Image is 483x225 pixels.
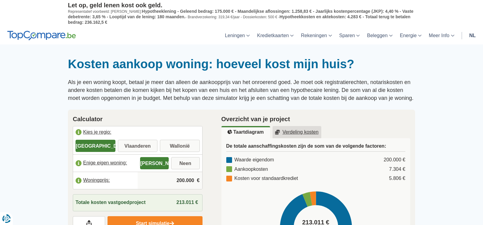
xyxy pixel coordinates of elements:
[73,114,203,124] h2: Calculator
[68,2,415,9] p: Let op, geld lenen kost ook geld.
[336,26,364,44] a: Sparen
[226,175,298,182] div: Kosten voor standaardkrediet
[227,130,264,135] u: Taartdiagram
[160,140,200,152] label: Wallonië
[396,26,425,44] a: Energie
[221,114,411,124] h2: Overzicht van je project
[389,175,405,182] div: 5.806 €
[197,177,200,184] span: €
[176,200,198,205] span: 213.011 €
[76,199,146,206] span: Totale kosten vastgoedproject
[389,166,405,173] div: 7.304 €
[76,140,115,152] label: [GEOGRAPHIC_DATA]
[226,166,268,173] div: Aankoopkosten
[73,126,202,140] label: Kies je regio:
[253,26,297,44] a: Kredietkaarten
[226,143,406,152] h3: De totale aanschaffingskosten zijn de som van de volgende factoren:
[226,156,274,163] div: Waarde eigendom
[140,172,200,189] input: |
[68,57,415,71] h1: Kosten aankoop woning: hoeveel kost mijn huis?
[68,79,415,102] p: Als je een woning koopt, betaal je meer dan alleen de aankoopprijs van het onroerend goed. Je moe...
[363,26,396,44] a: Beleggen
[73,156,138,170] label: Enige eigen woning:
[140,157,169,169] label: [PERSON_NAME]
[7,31,76,40] img: TopCompare
[171,157,200,169] label: Neen
[73,174,138,187] label: Woningprijs:
[118,140,158,152] label: Vlaanderen
[466,26,479,44] a: nl
[297,26,335,44] a: Rekeningen
[68,9,413,19] span: Hypotheeklening - Geleend bedrag: 175.000 € - Maandelijkse aflossingen: 1.258,83 € - Jaarlijks ko...
[68,14,411,25] span: Hypotheekkosten en aktekosten: 4.283 € - Totaal terug te betalen bedrag: 236.162,5 €
[275,130,319,135] u: Verdeling kosten
[221,26,253,44] a: Leningen
[425,26,458,44] a: Meer Info
[384,156,405,163] div: 200.000 €
[68,9,415,25] p: Representatief voorbeeld: [PERSON_NAME]: - Brandverzekering: 319,34 €/jaar - Dossierkosten: 500 € -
